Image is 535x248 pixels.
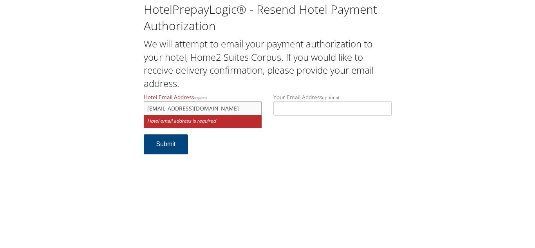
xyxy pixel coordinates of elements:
button: Submit [144,134,188,154]
small: optional [322,94,339,100]
h2: We will attempt to email your payment authorization to your hotel, Home2 Suites Corpus. If you wo... [144,37,392,90]
input: Your Email Addressoptional [273,101,392,116]
input: Hotel Email Addressrequired [144,101,262,116]
small: required [194,96,207,100]
label: Hotel Email Address [144,93,262,116]
h1: HotelPrepayLogic® - Resend Hotel Payment Authorization [144,1,392,34]
small: Hotel email address is required [144,115,262,128]
label: Your Email Address [273,93,392,116]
